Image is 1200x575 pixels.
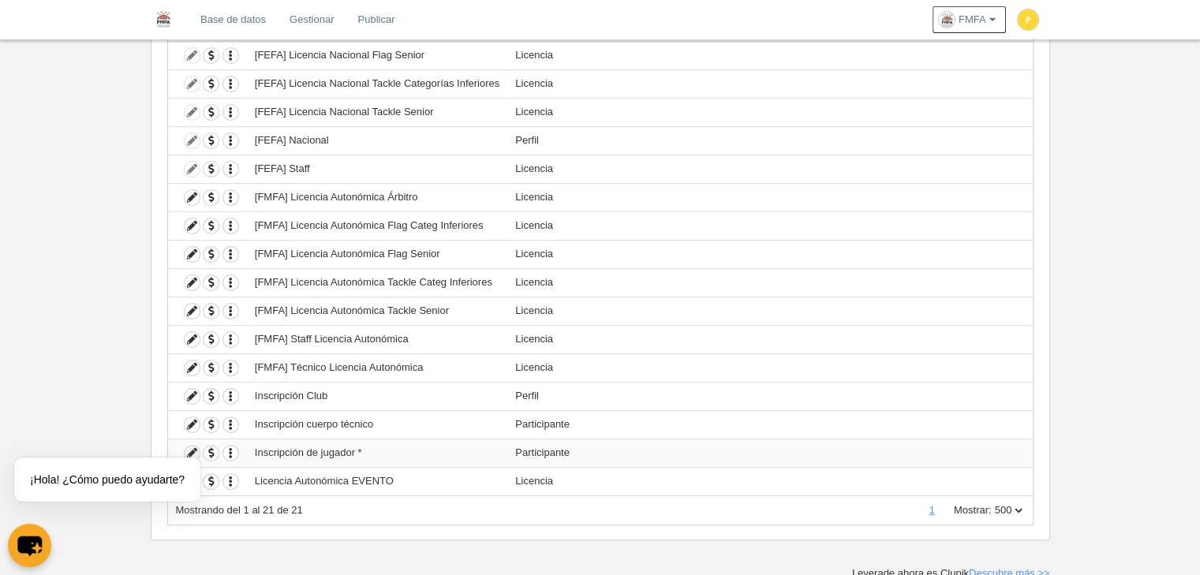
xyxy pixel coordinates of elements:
[1018,9,1038,30] img: c2l6ZT0zMHgzMCZmcz05JnRleHQ9UCZiZz1mZGQ4MzU%3D.png
[507,439,1032,467] td: Participante
[151,9,176,28] img: FMFA
[247,325,507,353] td: [FMFA] Staff Licencia Autonómica
[247,69,507,98] td: [FEFA] Licencia Nacional Tackle Categorías Inferiores
[247,439,507,467] td: Inscripción de jugador *
[247,410,507,439] td: Inscripción cuerpo técnico
[247,353,507,382] td: [FMFA] Técnico Licencia Autonómica
[247,240,507,268] td: [FMFA] Licencia Autonómica Flag Senior
[247,155,507,183] td: [FEFA] Staff
[247,297,507,325] td: [FMFA] Licencia Autonómica Tackle Senior
[247,41,507,69] td: [FEFA] Licencia Nacional Flag Senior
[507,382,1032,410] td: Perfil
[8,524,51,567] button: chat-button
[507,353,1032,382] td: Licencia
[507,69,1032,98] td: Licencia
[507,297,1032,325] td: Licencia
[507,155,1032,183] td: Licencia
[507,41,1032,69] td: Licencia
[14,457,200,502] div: ¡Hola! ¿Cómo puedo ayudarte?
[247,98,507,126] td: [FEFA] Licencia Nacional Tackle Senior
[247,126,507,155] td: [FEFA] Nacional
[507,183,1032,211] td: Licencia
[926,504,938,516] a: 1
[939,12,955,28] img: OaSyhHG2e8IO.30x30.jpg
[507,126,1032,155] td: Perfil
[507,410,1032,439] td: Participante
[507,467,1032,495] td: Licencia
[247,467,507,495] td: Licencia Autonómica EVENTO
[247,183,507,211] td: [FMFA] Licencia Autonómica Árbitro
[176,504,303,516] span: Mostrando del 1 al 21 de 21
[507,268,1032,297] td: Licencia
[247,211,507,240] td: [FMFA] Licencia Autonómica Flag Categ Inferiores
[507,240,1032,268] td: Licencia
[247,268,507,297] td: [FMFA] Licencia Autonómica Tackle Categ Inferiores
[938,503,992,517] label: Mostrar:
[507,98,1032,126] td: Licencia
[507,325,1032,353] td: Licencia
[933,6,1006,33] a: FMFA
[959,12,986,28] span: FMFA
[247,382,507,410] td: Inscripción Club
[507,211,1032,240] td: Licencia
